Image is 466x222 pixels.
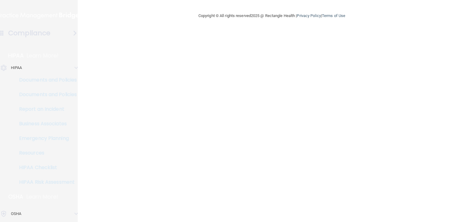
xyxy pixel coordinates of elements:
p: OSHA [8,193,23,200]
p: Learn More! [26,193,59,200]
p: Resources [4,150,87,156]
p: Report an Incident [4,106,87,112]
a: Terms of Use [322,13,345,18]
p: HIPAA Risk Assessment [4,179,87,185]
h4: Compliance [8,29,50,37]
a: Privacy Policy [297,13,321,18]
p: HIPAA [8,52,24,59]
div: Copyright © All rights reserved 2025 @ Rectangle Health | | [161,6,383,26]
p: HIPAA [11,64,22,71]
p: HIPAA Checklist [4,165,87,171]
p: Documents and Policies [4,92,87,98]
p: Learn More! [27,52,59,59]
p: Business Associates [4,121,87,127]
p: Documents and Policies [4,77,87,83]
p: OSHA [11,210,21,217]
p: Emergency Planning [4,135,87,141]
